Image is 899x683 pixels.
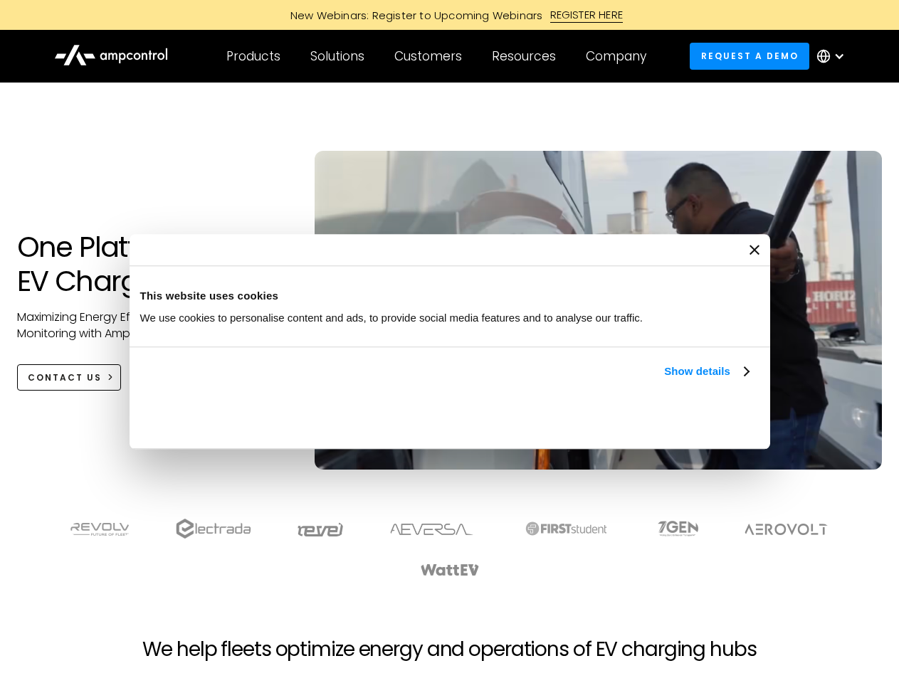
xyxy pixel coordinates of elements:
a: Show details [664,363,748,380]
div: Solutions [310,48,364,64]
span: We use cookies to personalise content and ads, to provide social media features and to analyse ou... [140,312,643,324]
a: New Webinars: Register to Upcoming WebinarsREGISTER HERE [130,7,770,23]
div: Products [226,48,280,64]
div: CONTACT US [28,371,102,384]
div: Resources [492,48,556,64]
img: WattEV logo [420,564,480,576]
img: Aerovolt Logo [744,524,829,535]
img: electrada logo [176,519,251,539]
div: REGISTER HERE [550,7,624,23]
div: Customers [394,48,462,64]
h2: We help fleets optimize energy and operations of EV charging hubs [142,637,756,662]
div: Company [586,48,646,64]
h1: One Platform for EV Charging Hubs [17,230,287,298]
p: Maximizing Energy Efficiency, Uptime, and 24/7 Monitoring with Ampcontrol Solutions [17,309,287,341]
div: New Webinars: Register to Upcoming Webinars [276,8,550,23]
div: This website uses cookies [140,287,759,305]
a: CONTACT US [17,364,122,391]
a: Request a demo [690,43,809,69]
button: Close banner [750,245,759,255]
button: Okay [550,396,754,438]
